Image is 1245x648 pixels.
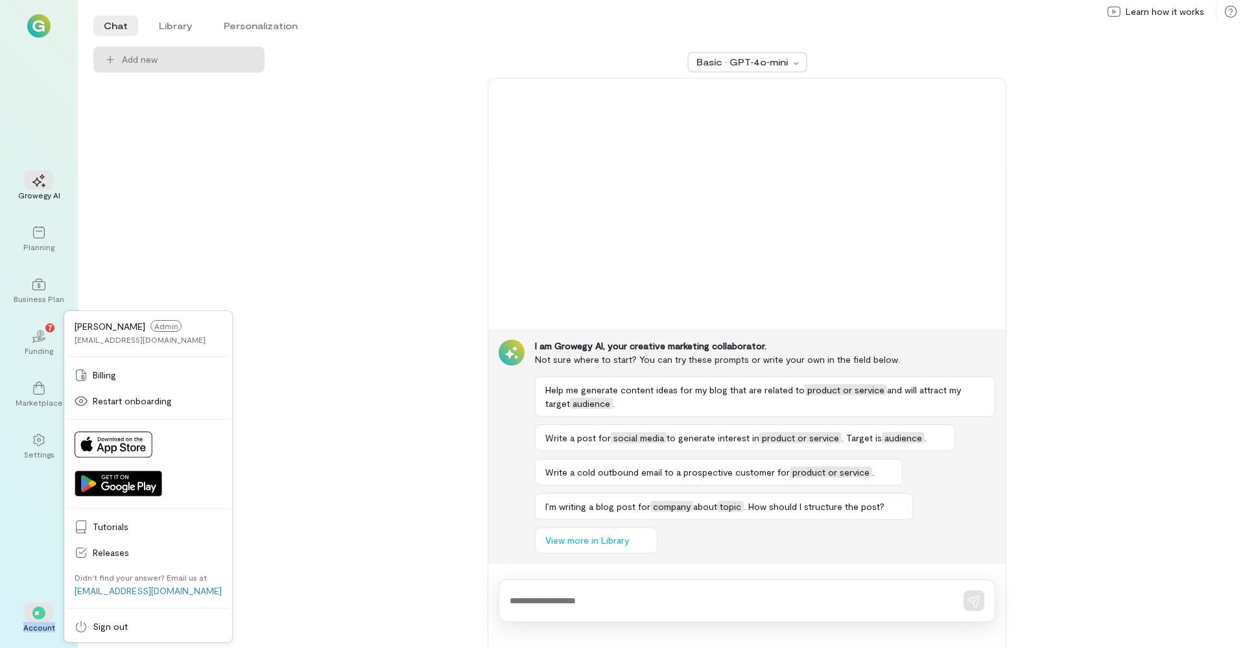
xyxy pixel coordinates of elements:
div: Didn’t find your answer? Email us at [75,572,207,583]
span: Billing [93,369,222,382]
div: Settings [24,449,54,459]
a: [EMAIL_ADDRESS][DOMAIN_NAME] [75,585,222,596]
span: product or service [805,384,887,395]
div: Not sure where to start? You can try these prompts or write your own in the field below. [535,353,995,366]
span: I’m writing a blog post for [545,501,650,512]
a: Restart onboarding [67,388,230,414]
div: Marketplace [16,397,63,408]
div: Basic · GPT‑4o‑mini [696,56,790,69]
span: Learn how it works [1126,5,1204,18]
a: Growegy AI [16,164,62,211]
span: . [872,467,874,478]
div: [EMAIL_ADDRESS][DOMAIN_NAME] [75,334,206,345]
img: Download on App Store [75,432,152,457]
div: Account [23,622,55,632]
span: product or service [759,432,842,443]
button: I’m writing a blog post forcompanyabouttopic. How should I structure the post? [535,493,913,520]
span: Restart onboarding [93,395,222,408]
button: Help me generate content ideas for my blog that are related toproduct or serviceand will attract ... [535,376,995,417]
span: Help me generate content ideas for my blog that are related to [545,384,805,395]
li: Chat [93,16,138,36]
span: . [925,432,927,443]
span: . How should I structure the post? [744,501,884,512]
a: Marketplace [16,371,62,418]
span: Admin [150,320,182,332]
li: Library [148,16,203,36]
span: audience [570,398,613,409]
span: 7 [48,321,53,333]
a: Sign out [67,614,230,640]
a: Settings [16,423,62,470]
span: [PERSON_NAME] [75,321,145,332]
span: Add new [122,53,254,66]
span: . Target is [842,432,882,443]
span: Tutorials [93,520,222,533]
a: Tutorials [67,514,230,540]
a: Funding [16,319,62,366]
div: I am Growegy AI, your creative marketing collaborator. [535,340,995,353]
span: Sign out [93,620,222,633]
div: Planning [23,242,54,252]
button: View more in Library [535,527,658,553]
span: product or service [790,467,872,478]
a: Business Plan [16,268,62,314]
span: about [693,501,717,512]
a: Planning [16,216,62,262]
div: Growegy AI [18,190,60,200]
span: Releases [93,546,222,559]
div: Business Plan [14,294,64,304]
li: Personalization [213,16,308,36]
span: View more in Library [545,534,629,547]
span: company [650,501,693,512]
button: Write a post forsocial mediato generate interest inproduct or service. Target isaudience. [535,424,955,451]
img: Get it on Google Play [75,470,162,496]
span: topic [717,501,744,512]
span: social media [611,432,667,443]
a: Releases [67,540,230,566]
span: . [613,398,615,409]
span: Write a post for [545,432,611,443]
a: Billing [67,362,230,388]
button: Write a cold outbound email to a prospective customer forproduct or service. [535,459,903,485]
span: audience [882,432,925,443]
span: to generate interest in [667,432,759,443]
div: Funding [25,345,53,356]
span: Write a cold outbound email to a prospective customer for [545,467,790,478]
